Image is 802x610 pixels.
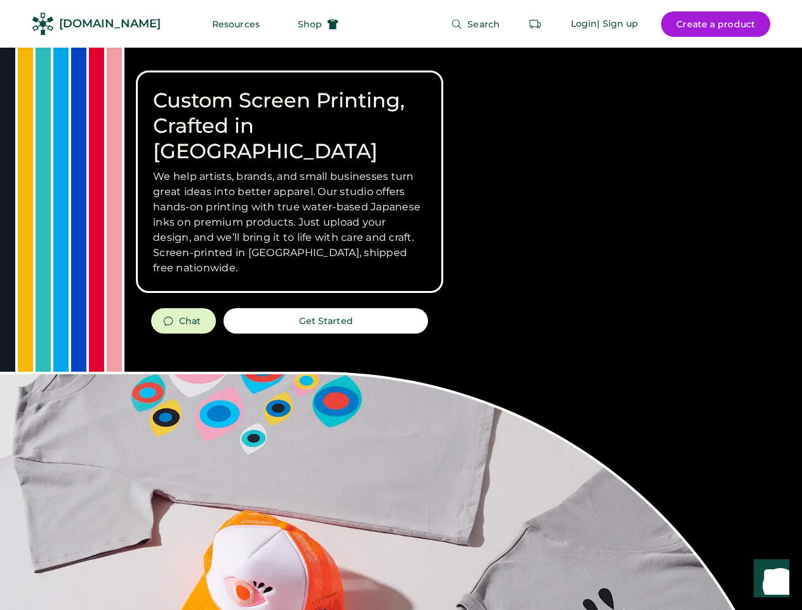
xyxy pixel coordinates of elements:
div: Login [571,18,598,30]
span: Search [467,20,500,29]
h1: Custom Screen Printing, Crafted in [GEOGRAPHIC_DATA] [153,88,426,164]
button: Resources [197,11,275,37]
h3: We help artists, brands, and small businesses turn great ideas into better apparel. Our studio of... [153,169,426,276]
img: Rendered Logo - Screens [32,13,54,35]
div: [DOMAIN_NAME] [59,16,161,32]
button: Get Started [224,308,428,334]
button: Search [436,11,515,37]
span: Shop [298,20,322,29]
button: Create a product [661,11,770,37]
button: Shop [283,11,354,37]
button: Chat [151,308,216,334]
iframe: Front Chat [742,553,796,607]
button: Retrieve an order [523,11,548,37]
div: | Sign up [597,18,638,30]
